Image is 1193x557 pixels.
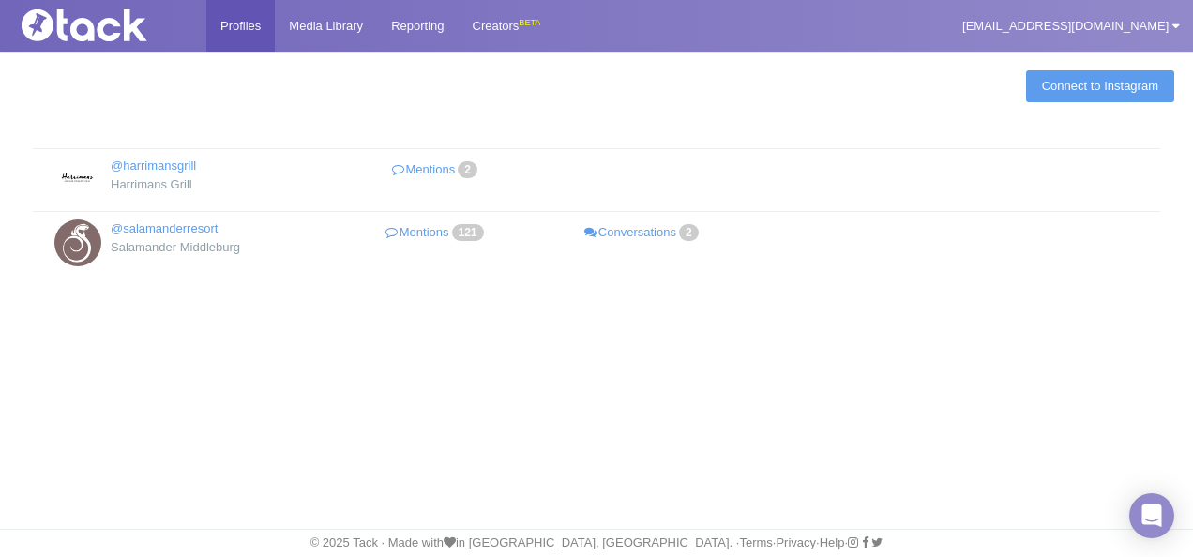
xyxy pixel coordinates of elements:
[519,13,540,33] div: BETA
[820,535,845,549] a: Help
[452,224,484,241] span: 121
[539,219,747,247] a: Conversations2
[111,158,196,173] a: @harrimansgrill
[5,534,1188,551] div: © 2025 Tack · Made with in [GEOGRAPHIC_DATA], [GEOGRAPHIC_DATA]. · · · ·
[739,535,772,549] a: Terms
[54,175,305,194] div: Harrimans Grill
[14,9,202,41] img: Tack
[54,238,305,257] div: Salamander Middleburg
[33,122,1160,149] th: : activate to sort column descending
[1026,70,1174,102] a: Connect to Instagram
[1129,493,1174,538] div: Open Intercom Messenger
[458,161,477,178] span: 2
[111,221,218,235] a: @salamanderresort
[54,219,101,266] img: Salamander Middleburg
[333,219,540,247] a: Mentions121
[333,157,540,184] a: Mentions2
[776,535,816,549] a: Privacy
[679,224,699,241] span: 2
[54,157,101,203] img: Harrimans Grill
